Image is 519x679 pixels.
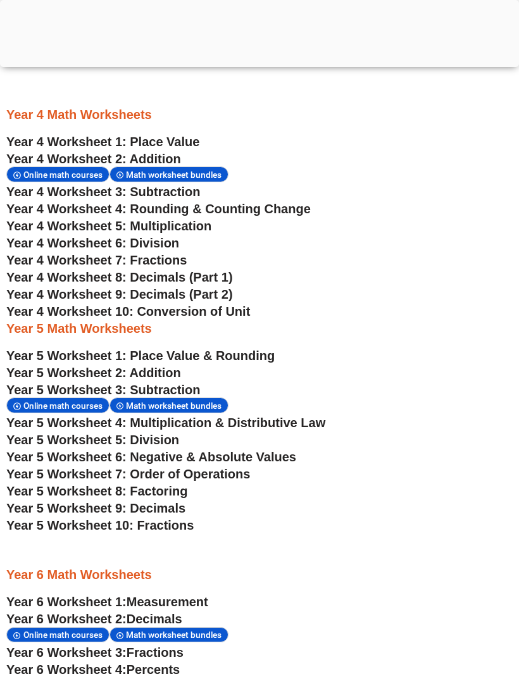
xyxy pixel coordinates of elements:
a: Year 4 Worksheet 4: Rounding & Counting Change [6,202,311,216]
a: Year 4 Worksheet 3: Subtraction [6,185,200,199]
div: Math worksheet bundles [109,627,229,643]
div: Online math courses [6,397,109,413]
div: Math worksheet bundles [109,397,229,413]
span: Decimals [127,612,182,626]
a: Year 6 Worksheet 4:Percents [6,663,180,676]
a: Year 4 Worksheet 6: Division [6,236,179,250]
a: Year 5 Worksheet 8: Factoring [6,484,187,498]
a: Year 5 Worksheet 6: Negative & Absolute Values [6,450,296,464]
a: Year 5 Worksheet 10: Fractions [6,518,194,532]
span: Online math courses [23,401,106,411]
h3: Year 5 Math Worksheets [6,320,513,337]
h3: Year 6 Math Worksheets [6,566,513,583]
a: Year 4 Worksheet 2: Addition [6,152,181,166]
a: Year 4 Worksheet 7: Fractions [6,253,187,267]
a: Year 5 Worksheet 9: Decimals [6,501,185,515]
span: Online math courses [23,630,106,640]
span: Year 6 Worksheet 4: [6,663,127,676]
a: Year 4 Worksheet 1: Place Value [6,135,199,149]
a: Year 5 Worksheet 7: Order of Operations [6,467,250,481]
span: Math worksheet bundles [126,401,225,411]
a: Year 5 Worksheet 1: Place Value & Rounding [6,349,275,363]
a: Year 4 Worksheet 10: Conversion of Unit [6,304,250,318]
a: Year 5 Worksheet 4: Multiplication & Distributive Law [6,416,325,430]
a: Year 6 Worksheet 1:Measurement [6,595,208,609]
a: Year 5 Worksheet 3: Subtraction [6,383,200,397]
a: Year 6 Worksheet 2:Decimals [6,612,182,626]
span: Percents [127,663,180,676]
span: Year 6 Worksheet 1: [6,595,127,609]
div: Online math courses [6,166,109,182]
iframe: Chat Widget [302,536,519,679]
span: Math worksheet bundles [126,170,225,180]
div: Online math courses [6,627,109,643]
h3: Year 4 Math Worksheets [6,106,513,123]
a: Year 4 Worksheet 8: Decimals (Part 1) [6,270,233,284]
a: Year 5 Worksheet 2: Addition [6,366,181,380]
span: Year 6 Worksheet 2: [6,612,127,626]
div: Math worksheet bundles [109,166,229,182]
a: Year 4 Worksheet 9: Decimals (Part 2) [6,287,233,301]
span: Measurement [127,595,208,609]
span: Year 6 Worksheet 3: [6,645,127,659]
a: Year 6 Worksheet 3:Fractions [6,645,184,659]
span: Online math courses [23,170,106,180]
span: Fractions [127,645,184,659]
a: Year 5 Worksheet 5: Division [6,433,179,447]
span: Math worksheet bundles [126,630,225,640]
a: Year 4 Worksheet 5: Multiplication [6,219,211,233]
